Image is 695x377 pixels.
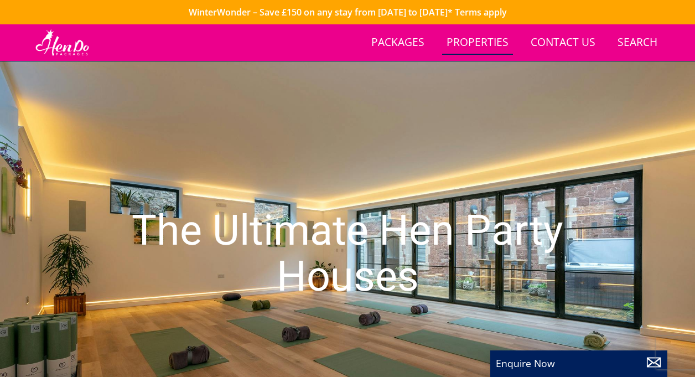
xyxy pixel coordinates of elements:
[526,30,600,55] a: Contact Us
[496,356,662,370] p: Enquire Now
[104,185,590,322] h1: The Ultimate Hen Party Houses
[442,30,513,55] a: Properties
[33,29,91,56] img: Hen Do Packages
[613,30,662,55] a: Search
[367,30,429,55] a: Packages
